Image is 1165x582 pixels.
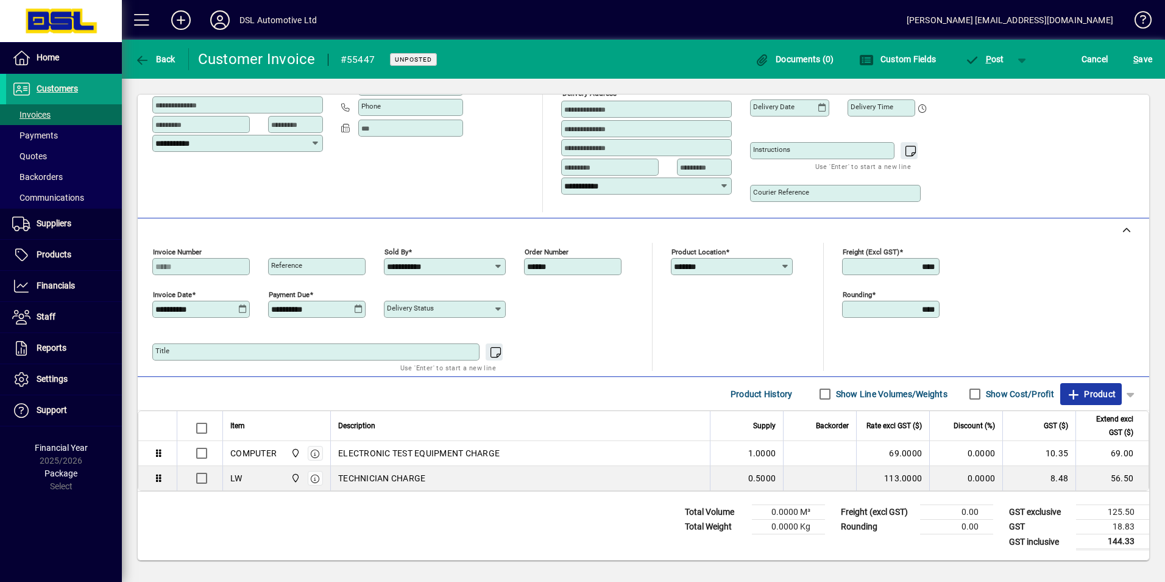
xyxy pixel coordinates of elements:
a: Communications [6,187,122,208]
button: Choose address [715,80,735,99]
a: Payments [6,125,122,146]
span: Central [288,472,302,485]
td: 18.83 [1076,520,1149,534]
span: ave [1133,49,1152,69]
span: GST ($) [1044,419,1068,433]
span: Custom Fields [859,54,936,64]
mat-hint: Use 'Enter' to start a new line [400,361,496,375]
span: Staff [37,312,55,322]
mat-label: Phone [361,102,381,110]
button: Save [1130,48,1155,70]
span: Financials [37,281,75,290]
span: Central [288,447,302,460]
span: Reports [37,343,66,353]
mat-label: Invoice number [153,248,202,256]
mat-label: Instructions [753,145,790,154]
span: ELECTRONIC TEST EQUIPMENT CHARGE [338,447,500,459]
span: Support [37,405,67,415]
span: Invoices [12,110,51,120]
span: Payments [12,131,58,140]
button: Back [132,48,179,70]
mat-label: Delivery time [851,102,893,111]
td: 0.00 [920,505,993,520]
mat-label: Delivery date [753,102,795,111]
td: 0.00 [920,520,993,534]
button: Cancel [1078,48,1111,70]
div: #55447 [341,50,375,70]
mat-hint: Use 'Enter' to start a new line [815,159,911,173]
div: [PERSON_NAME] [EMAIL_ADDRESS][DOMAIN_NAME] [907,10,1113,30]
td: 0.0000 [929,441,1002,466]
button: Post [958,48,1010,70]
button: Product History [726,383,798,405]
button: Profile [200,9,239,31]
td: GST [1003,520,1076,534]
td: 0.0000 Kg [752,520,825,534]
span: Home [37,52,59,62]
td: Freight (excl GST) [835,505,920,520]
div: COMPUTER [230,447,277,459]
mat-label: Freight (excl GST) [843,248,899,256]
span: 1.0000 [748,447,776,459]
td: 8.48 [1002,466,1075,490]
div: 113.0000 [864,472,922,484]
mat-label: Sold by [384,248,408,256]
span: Documents (0) [755,54,834,64]
app-page-header-button: Back [122,48,189,70]
mat-label: Invoice date [153,290,192,299]
td: 125.50 [1076,505,1149,520]
span: Rate excl GST ($) [866,419,922,433]
a: Reports [6,333,122,364]
mat-label: Reference [271,261,302,270]
td: 0.0000 [929,466,1002,490]
span: Settings [37,374,68,384]
a: Invoices [6,104,122,125]
mat-label: Rounding [843,290,872,299]
td: 0.0000 M³ [752,505,825,520]
mat-label: Title [155,347,169,355]
a: Staff [6,302,122,332]
span: 0.5000 [748,472,776,484]
span: Financial Year [35,443,88,453]
mat-label: Order number [525,248,568,256]
a: Financials [6,271,122,301]
div: 69.0000 [864,447,922,459]
mat-label: Payment due [269,290,310,299]
a: Home [6,43,122,73]
a: Products [6,240,122,270]
a: Backorders [6,167,122,187]
span: Products [37,250,71,259]
span: ost [965,54,1004,64]
span: Package [44,469,77,478]
div: DSL Automotive Ltd [239,10,317,30]
a: Suppliers [6,209,122,239]
mat-label: Delivery status [387,304,434,312]
td: 69.00 [1075,441,1149,466]
a: Quotes [6,146,122,167]
mat-label: Product location [671,248,726,256]
span: Backorders [12,172,63,182]
span: Suppliers [37,218,71,228]
span: Product [1066,384,1116,404]
span: Back [135,54,175,64]
td: 144.33 [1076,534,1149,550]
span: Communications [12,193,84,203]
span: Customers [37,84,78,93]
span: Unposted [395,56,432,63]
button: Product [1060,383,1122,405]
div: LW [230,472,243,484]
span: Backorder [816,419,849,433]
span: TECHNICIAN CHARGE [338,472,425,484]
td: 10.35 [1002,441,1075,466]
button: Add [161,9,200,31]
span: Discount (%) [954,419,995,433]
a: Settings [6,364,122,395]
td: GST exclusive [1003,505,1076,520]
label: Show Line Volumes/Weights [834,388,947,400]
td: Rounding [835,520,920,534]
td: Total Volume [679,505,752,520]
span: Supply [753,419,776,433]
label: Show Cost/Profit [983,388,1054,400]
a: Knowledge Base [1125,2,1150,42]
span: Item [230,419,245,433]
